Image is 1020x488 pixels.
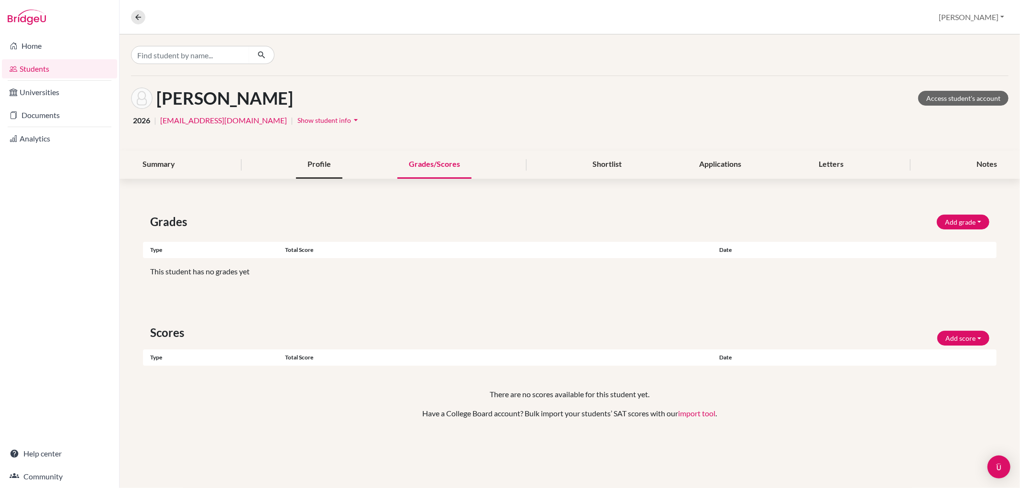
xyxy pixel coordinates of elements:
a: Analytics [2,129,117,148]
h1: [PERSON_NAME] [156,88,293,108]
p: This student has no grades yet [150,266,989,277]
button: Add score [937,331,989,346]
a: import tool [679,409,716,418]
div: Grades/Scores [397,151,472,179]
div: Total score [285,246,712,254]
button: Add grade [937,215,989,229]
div: Applications [688,151,753,179]
div: Notes [965,151,1009,179]
div: Type [143,246,285,254]
span: Grades [150,213,191,230]
i: arrow_drop_down [351,115,361,125]
div: Type [143,353,285,362]
div: Open Intercom Messenger [987,455,1010,478]
div: Date [712,246,925,254]
button: Show student infoarrow_drop_down [297,113,361,128]
a: Access student's account [918,91,1009,106]
div: Profile [296,151,342,179]
a: Community [2,467,117,486]
a: Universities [2,83,117,102]
a: Documents [2,106,117,125]
a: [EMAIL_ADDRESS][DOMAIN_NAME] [160,115,287,126]
div: Shortlist [581,151,633,179]
span: Show student info [297,116,351,124]
div: Total score [285,353,712,362]
input: Find student by name... [131,46,250,64]
img: Bridge-U [8,10,46,25]
div: Summary [131,151,186,179]
a: Help center [2,444,117,463]
a: Students [2,59,117,78]
a: Home [2,36,117,55]
p: Have a College Board account? Bulk import your students’ SAT scores with our . [173,408,966,419]
span: | [291,115,293,126]
div: Date [712,353,854,362]
button: [PERSON_NAME] [934,8,1009,26]
span: | [154,115,156,126]
p: There are no scores available for this student yet. [173,389,966,400]
span: 2026 [133,115,150,126]
span: Scores [150,324,188,341]
img: Caitlyn Kim's avatar [131,87,153,109]
div: Letters [808,151,855,179]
